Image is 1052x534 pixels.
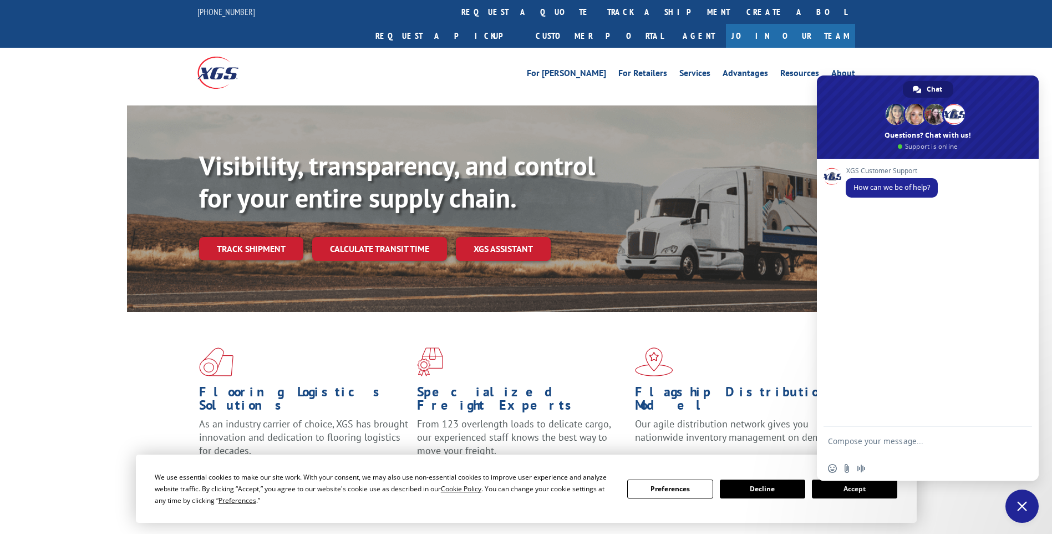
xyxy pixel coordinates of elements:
div: Close chat [1005,490,1039,523]
textarea: Compose your message... [828,436,1003,456]
span: Audio message [857,464,866,473]
a: Agent [672,24,726,48]
a: Join Our Team [726,24,855,48]
a: Learn More > [635,454,773,467]
span: XGS Customer Support [846,167,938,175]
a: Request a pickup [367,24,527,48]
span: Our agile distribution network gives you nationwide inventory management on demand. [635,417,839,444]
a: Track shipment [199,237,303,260]
div: We use essential cookies to make our site work. With your consent, we may also use non-essential ... [155,471,614,506]
a: Customer Portal [527,24,672,48]
button: Decline [720,480,805,498]
b: Visibility, transparency, and control for your entire supply chain. [199,148,595,215]
span: Chat [927,81,942,98]
span: Preferences [218,496,256,505]
a: Advantages [723,69,768,81]
img: xgs-icon-total-supply-chain-intelligence-red [199,347,233,376]
a: [PHONE_NUMBER] [197,6,255,17]
span: How can we be of help? [853,183,930,192]
a: XGS ASSISTANT [456,237,551,261]
a: About [831,69,855,81]
button: Preferences [627,480,713,498]
span: Insert an emoji [828,464,837,473]
a: Calculate transit time [312,237,447,261]
img: xgs-icon-focused-on-flooring-red [417,347,443,376]
span: As an industry carrier of choice, XGS has brought innovation and dedication to flooring logistics... [199,417,408,457]
p: From 123 overlength loads to delicate cargo, our experienced staff knows the best way to move you... [417,417,627,467]
button: Accept [812,480,897,498]
div: Chat [903,81,953,98]
a: For [PERSON_NAME] [527,69,606,81]
span: Cookie Policy [441,484,481,493]
h1: Flooring Logistics Solutions [199,385,409,417]
a: Services [679,69,710,81]
a: Resources [780,69,819,81]
div: Cookie Consent Prompt [136,455,917,523]
span: Send a file [842,464,851,473]
h1: Flagship Distribution Model [635,385,845,417]
a: For Retailers [618,69,667,81]
h1: Specialized Freight Experts [417,385,627,417]
img: xgs-icon-flagship-distribution-model-red [635,347,673,376]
